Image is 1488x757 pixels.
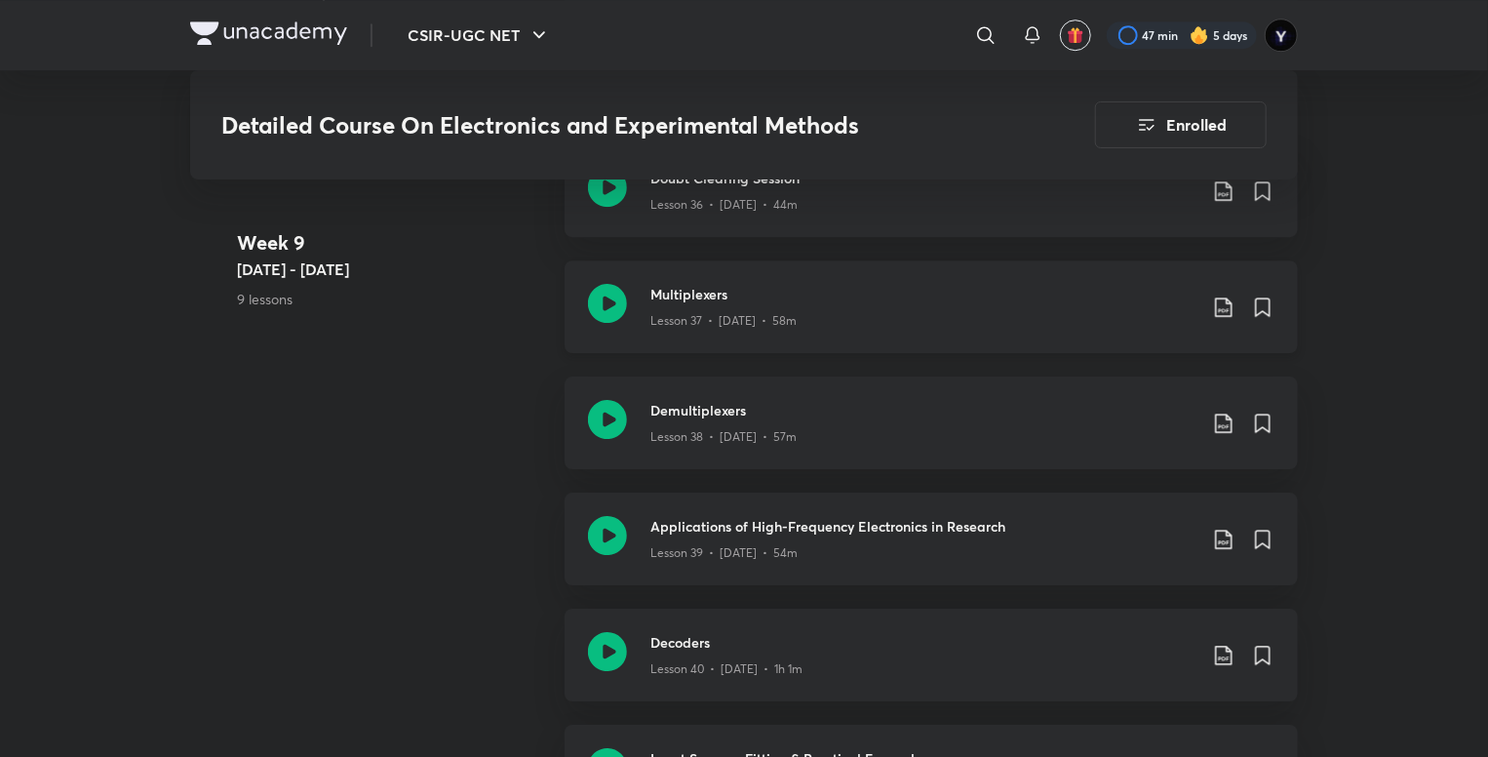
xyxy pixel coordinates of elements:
[221,111,985,139] h3: Detailed Course On Electronics and Experimental Methods
[237,290,549,310] p: 9 lessons
[1190,25,1209,45] img: streak
[650,544,798,562] p: Lesson 39 • [DATE] • 54m
[396,16,563,55] button: CSIR-UGC NET
[565,144,1298,260] a: Doubt Clearing SessionLesson 36 • [DATE] • 44m
[237,259,549,282] h5: [DATE] - [DATE]
[650,632,1196,653] h3: Decoders
[650,660,803,678] p: Lesson 40 • [DATE] • 1h 1m
[237,229,549,259] h4: Week 9
[650,312,797,330] p: Lesson 37 • [DATE] • 58m
[650,428,797,446] p: Lesson 38 • [DATE] • 57m
[565,609,1298,725] a: DecodersLesson 40 • [DATE] • 1h 1m
[650,284,1196,304] h3: Multiplexers
[565,377,1298,493] a: DemultiplexersLesson 38 • [DATE] • 57m
[1265,19,1298,52] img: Yedhukrishna Nambiar
[1095,101,1267,148] button: Enrolled
[190,21,347,45] img: Company Logo
[650,196,798,214] p: Lesson 36 • [DATE] • 44m
[565,260,1298,377] a: MultiplexersLesson 37 • [DATE] • 58m
[1067,26,1084,44] img: avatar
[565,493,1298,609] a: Applications of High-Frequency Electronics in ResearchLesson 39 • [DATE] • 54m
[1060,20,1091,51] button: avatar
[650,516,1196,537] h3: Applications of High-Frequency Electronics in Research
[650,400,1196,420] h3: Demultiplexers
[190,21,347,50] a: Company Logo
